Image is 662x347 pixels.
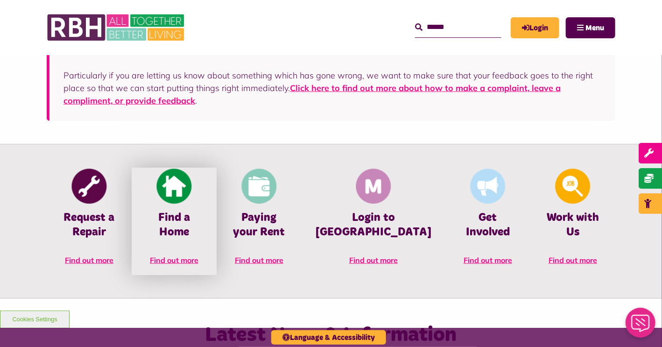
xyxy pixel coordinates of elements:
[302,168,445,275] a: Membership And Mutuality Login to [GEOGRAPHIC_DATA] Find out more
[63,83,561,106] a: Click here to find out more about how to make a complaint, leave a compliment, or provide feedback
[316,211,431,240] h4: Login to [GEOGRAPHIC_DATA]
[217,168,302,275] a: Pay Rent Paying your Rent Find out more
[47,9,187,46] img: RBH
[620,305,662,347] iframe: Netcall Web Assistant for live chat
[544,211,601,240] h4: Work with Us
[157,169,192,204] img: Find A Home
[356,169,391,204] img: Membership And Mutuality
[72,169,107,204] img: Report Repair
[271,330,386,345] button: Language & Accessibility
[242,169,277,204] img: Pay Rent
[349,255,398,265] span: Find out more
[146,211,203,240] h4: Find a Home
[231,211,288,240] h4: Paying your Rent
[63,69,601,107] p: Particularly if you are letting us know about something which has gone wrong, we want to make sur...
[464,255,512,265] span: Find out more
[415,17,501,37] input: Search
[47,168,132,275] a: Report Repair Request a Repair Find out more
[150,255,198,265] span: Find out more
[549,255,597,265] span: Find out more
[65,255,113,265] span: Find out more
[511,17,559,38] a: MyRBH
[566,17,615,38] button: Navigation
[556,169,591,204] img: Looking For A Job
[530,168,615,275] a: Looking For A Job Work with Us Find out more
[235,255,283,265] span: Find out more
[61,211,118,240] h4: Request a Repair
[132,168,217,275] a: Find A Home Find a Home Find out more
[585,24,604,32] span: Menu
[445,168,530,275] a: Get Involved Get Involved Find out more
[471,169,506,204] img: Get Involved
[459,211,516,240] h4: Get Involved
